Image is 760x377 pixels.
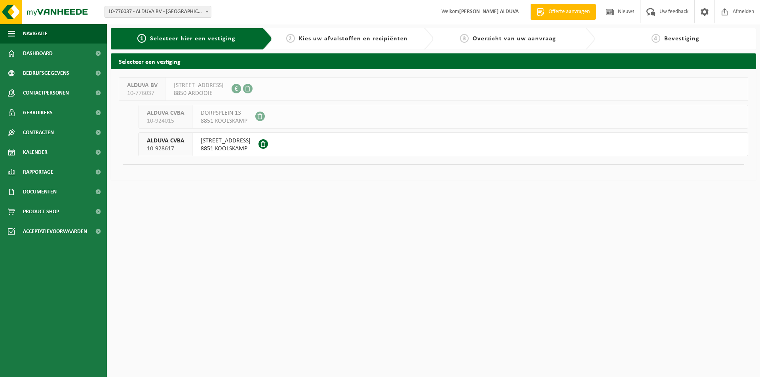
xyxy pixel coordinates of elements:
span: [STREET_ADDRESS] [201,137,251,145]
span: DORPSPLEIN 13 [201,109,247,117]
a: Offerte aanvragen [530,4,596,20]
span: Overzicht van uw aanvraag [473,36,556,42]
span: Navigatie [23,24,47,44]
span: 8850 ARDOOIE [174,89,224,97]
h2: Selecteer een vestiging [111,53,756,69]
span: Gebruikers [23,103,53,123]
span: Documenten [23,182,57,202]
span: 10-924015 [147,117,184,125]
span: Kalender [23,142,47,162]
span: Dashboard [23,44,53,63]
span: Contracten [23,123,54,142]
span: Contactpersonen [23,83,69,103]
span: 10-776037 - ALDUVA BV - ARDOOIE [105,6,211,17]
span: Bevestiging [664,36,699,42]
span: Kies uw afvalstoffen en recipiënten [299,36,408,42]
span: 8851 KOOLSKAMP [201,145,251,153]
span: 8851 KOOLSKAMP [201,117,247,125]
span: ALDUVA BV [127,81,158,89]
button: ALDUVA CVBA 10-928617 [STREET_ADDRESS]8851 KOOLSKAMP [139,133,748,156]
span: 10-776037 - ALDUVA BV - ARDOOIE [104,6,211,18]
span: Offerte aanvragen [547,8,592,16]
span: ALDUVA CVBA [147,109,184,117]
span: Bedrijfsgegevens [23,63,69,83]
span: Product Shop [23,202,59,222]
span: 10-928617 [147,145,184,153]
span: 10-776037 [127,89,158,97]
span: 1 [137,34,146,43]
span: ALDUVA CVBA [147,137,184,145]
span: 2 [286,34,295,43]
span: Rapportage [23,162,53,182]
span: [STREET_ADDRESS] [174,81,224,89]
span: 3 [460,34,469,43]
strong: [PERSON_NAME] ALDUVA [459,9,519,15]
span: Acceptatievoorwaarden [23,222,87,241]
span: Selecteer hier een vestiging [150,36,236,42]
span: 4 [652,34,660,43]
